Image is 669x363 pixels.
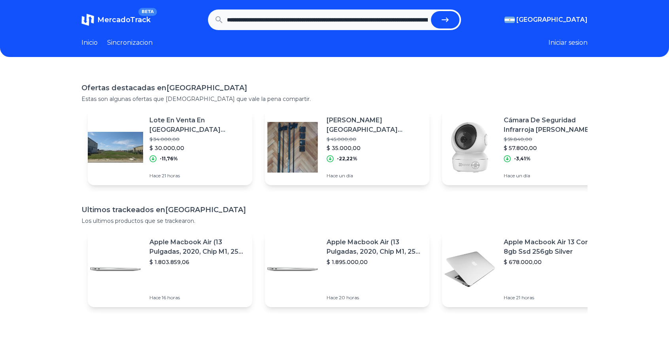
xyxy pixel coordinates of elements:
p: -3,41% [514,156,531,162]
h1: Ultimos trackeados en [GEOGRAPHIC_DATA] [81,204,588,215]
a: Inicio [81,38,98,48]
button: [GEOGRAPHIC_DATA] [505,15,588,25]
p: $ 1.895.000,00 [327,258,423,266]
span: BETA [138,8,157,16]
p: $ 57.800,00 [504,144,600,152]
p: $ 35.000,00 [327,144,423,152]
p: Hace 21 horas [149,173,246,179]
img: Featured image [88,120,143,175]
p: $ 59.840,00 [504,136,600,143]
a: Featured imageApple Macbook Air 13 Core I5 8gb Ssd 256gb Silver$ 678.000,00Hace 21 horas [442,231,607,307]
p: Lote En Venta En [GEOGRAPHIC_DATA][PERSON_NAME], Area 7 [149,116,246,135]
p: $ 678.000,00 [504,258,600,266]
a: Featured imageApple Macbook Air (13 Pulgadas, 2020, Chip M1, 256 Gb De Ssd, 8 Gb De Ram) - Plata$... [88,231,252,307]
p: Hace un día [504,173,600,179]
p: Hace 20 horas [327,295,423,301]
p: $ 1.803.859,06 [149,258,246,266]
p: -22,22% [337,156,357,162]
p: Hace un día [327,173,423,179]
p: Apple Macbook Air 13 Core I5 8gb Ssd 256gb Silver [504,238,600,257]
p: $ 45.000,00 [327,136,423,143]
p: Los ultimos productos que se trackearon. [81,217,588,225]
a: MercadoTrackBETA [81,13,151,26]
p: Cámara De Seguridad Infrarroja [PERSON_NAME] Interior [504,116,600,135]
span: [GEOGRAPHIC_DATA] [516,15,588,25]
a: Featured imageApple Macbook Air (13 Pulgadas, 2020, Chip M1, 256 Gb De Ssd, 8 Gb De Ram) - Plata$... [265,231,429,307]
p: $ 34.000,00 [149,136,246,143]
img: Featured image [88,241,143,297]
button: Iniciar sesion [548,38,588,48]
p: Apple Macbook Air (13 Pulgadas, 2020, Chip M1, 256 Gb De Ssd, 8 Gb De Ram) - Plata [327,238,423,257]
p: $ 30.000,00 [149,144,246,152]
img: Featured image [442,120,497,175]
a: Featured imageCámara De Seguridad Infrarroja [PERSON_NAME] Interior$ 59.840,00$ 57.800,00-3,41%Ha... [442,109,607,185]
img: Featured image [265,120,320,175]
h1: Ofertas destacadas en [GEOGRAPHIC_DATA] [81,82,588,93]
p: Estas son algunas ofertas que [DEMOGRAPHIC_DATA] que vale la pena compartir. [81,95,588,103]
p: -11,76% [160,156,178,162]
img: Featured image [265,241,320,297]
p: Apple Macbook Air (13 Pulgadas, 2020, Chip M1, 256 Gb De Ssd, 8 Gb De Ram) - Plata [149,238,246,257]
a: Featured imageLote En Venta En [GEOGRAPHIC_DATA][PERSON_NAME], Area 7$ 34.000,00$ 30.000,00-11,76... [88,109,252,185]
img: Argentina [505,17,515,23]
p: Hace 16 horas [149,295,246,301]
span: MercadoTrack [97,15,151,24]
p: [PERSON_NAME] [GEOGRAPHIC_DATA] Renault Clio 2 [327,116,423,135]
a: Featured image[PERSON_NAME] [GEOGRAPHIC_DATA] Renault Clio 2$ 45.000,00$ 35.000,00-22,22%Hace un día [265,109,429,185]
p: Hace 21 horas [504,295,600,301]
a: Sincronizacion [107,38,153,48]
img: Featured image [442,241,497,297]
img: MercadoTrack [81,13,94,26]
